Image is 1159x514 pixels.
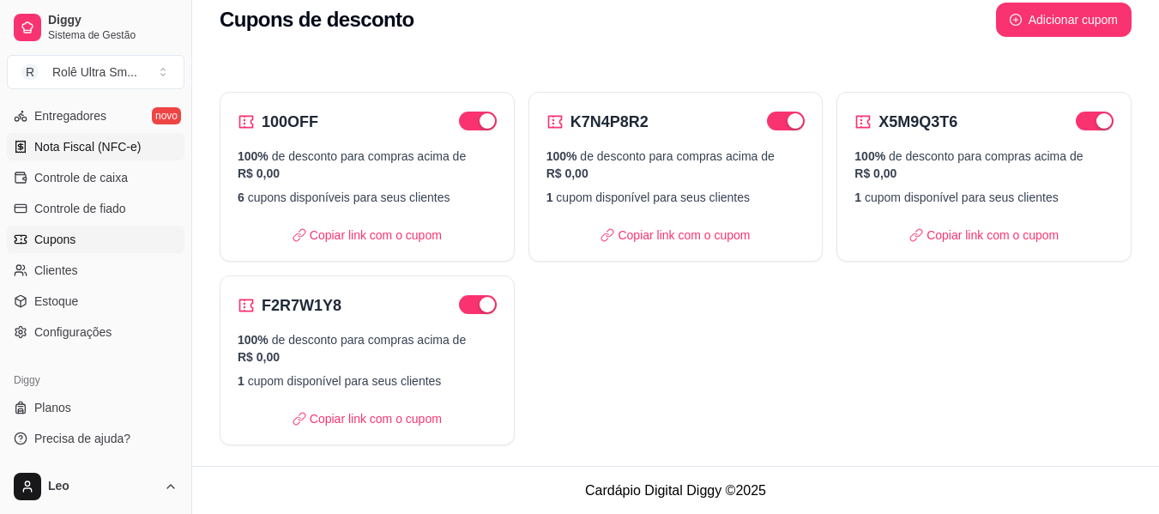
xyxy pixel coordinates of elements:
a: DiggySistema de Gestão [7,7,184,48]
p: cupons disponíveis para seus clientes [238,189,497,206]
div: Rolê Ultra Sm ... [52,63,137,81]
span: Configurações [34,324,112,341]
span: 1 [238,374,244,388]
p: cupom disponível para seus clientes [854,189,1114,206]
span: R$ 0,00 [854,166,896,180]
span: Leo [48,479,157,494]
h2: X5M9Q3T6 [878,110,957,134]
span: 100% [854,149,885,163]
a: Precisa de ajuda? [7,425,184,452]
h2: Cupons de desconto [220,6,414,33]
a: Clientes [7,257,184,284]
p: de desconto para compras acima de [238,331,497,366]
span: plus-circle [1010,14,1022,26]
button: plus-circleAdicionar cupom [996,3,1132,37]
span: Cupons [34,231,75,248]
span: 100% [238,333,269,347]
p: cupom disponível para seus clientes [546,189,806,206]
span: 1 [854,190,861,204]
a: Planos [7,394,184,421]
p: cupom disponível para seus clientes [238,372,497,390]
p: Copiar link com o cupom [909,227,1059,244]
span: R$ 0,00 [238,166,280,180]
span: 100% [238,149,269,163]
a: Estoque [7,287,184,315]
span: R [21,63,39,81]
span: Estoque [34,293,78,310]
p: de desconto para compras acima de [238,148,497,182]
div: Diggy [7,366,184,394]
p: Copiar link com o cupom [293,227,442,244]
span: Sistema de Gestão [48,28,178,42]
p: Copiar link com o cupom [601,227,750,244]
h2: 100OFF [262,110,318,134]
span: Diggy [48,13,178,28]
span: Controle de caixa [34,169,128,186]
span: R$ 0,00 [238,350,280,364]
p: de desconto para compras acima de [546,148,806,182]
h2: F2R7W1Y8 [262,293,341,317]
span: 1 [546,190,553,204]
a: Configurações [7,318,184,346]
a: Controle de caixa [7,164,184,191]
span: Clientes [34,262,78,279]
a: Nota Fiscal (NFC-e) [7,133,184,160]
span: Precisa de ajuda? [34,430,130,447]
span: Nota Fiscal (NFC-e) [34,138,141,155]
button: Leo [7,466,184,507]
a: Controle de fiado [7,195,184,222]
h2: K7N4P8R2 [570,110,649,134]
button: Select a team [7,55,184,89]
a: Cupons [7,226,184,253]
p: de desconto para compras acima de [854,148,1114,182]
span: Planos [34,399,71,416]
span: R$ 0,00 [546,166,589,180]
span: Entregadores [34,107,106,124]
a: Entregadoresnovo [7,102,184,130]
p: Copiar link com o cupom [293,410,442,427]
span: 6 [238,190,244,204]
span: 100% [546,149,577,163]
span: Controle de fiado [34,200,126,217]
